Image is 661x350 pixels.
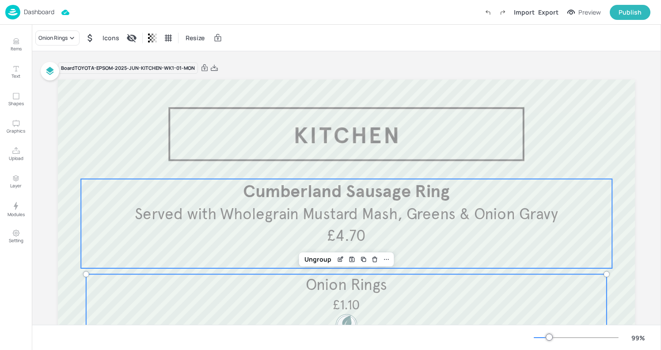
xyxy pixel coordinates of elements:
[5,5,20,19] img: logo-86c26b7e.jpg
[495,5,510,20] label: Redo (Ctrl + Y)
[135,205,558,224] span: Served with Wholegrain Mustard Mash, Greens & Onion Gravy
[578,8,601,17] div: Preview
[627,333,649,342] div: 99 %
[333,297,361,313] span: £1.10
[619,8,642,17] div: Publish
[125,31,139,45] div: Display condition
[243,180,450,202] span: Cumberland Sausage Ring
[480,5,495,20] label: Undo (Ctrl + Z)
[369,254,381,265] div: Delete
[306,275,387,295] span: Onion Rings
[514,8,535,17] div: Import
[610,5,650,20] button: Publish
[562,6,606,19] button: Preview
[335,254,346,265] div: Edit Item
[301,254,335,265] div: Ungroup
[184,33,206,42] span: Resize
[346,254,358,265] div: Save Layout
[58,62,198,74] div: Board TOYOTA-EPSOM-2025-JUN-KITCHEN-WK1-01-MON
[538,8,558,17] div: Export
[101,31,121,45] div: Icons
[358,254,369,265] div: Duplicate
[83,31,97,45] div: Hide symbol
[327,226,366,245] span: £4.70
[38,34,68,42] div: Onion Rings
[24,9,54,15] p: Dashboard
